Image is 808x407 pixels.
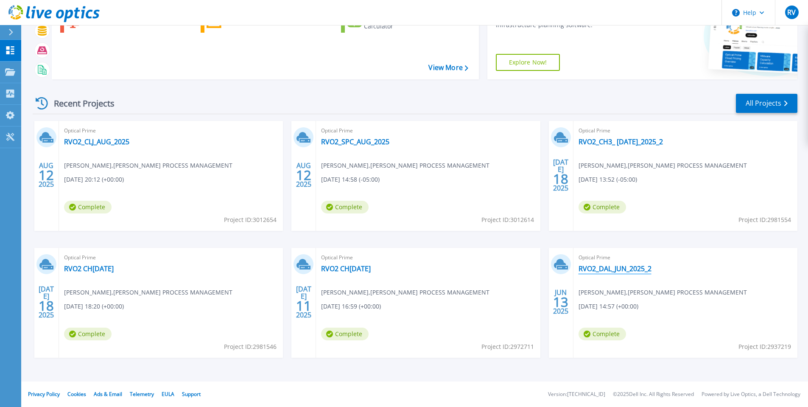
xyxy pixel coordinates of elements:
[64,126,278,135] span: Optical Prime
[579,201,626,213] span: Complete
[702,392,800,397] li: Powered by Live Optics, a Dell Technology
[64,138,129,146] a: RVO2_CLJ_AUG_2025
[321,302,381,311] span: [DATE] 16:59 (+00:00)
[321,201,369,213] span: Complete
[162,390,174,398] a: EULA
[39,171,54,179] span: 12
[64,253,278,262] span: Optical Prime
[579,302,638,311] span: [DATE] 14:57 (+00:00)
[321,138,389,146] a: RVO2_SPC_AUG_2025
[579,328,626,340] span: Complete
[28,390,60,398] a: Privacy Policy
[296,286,312,317] div: [DATE] 2025
[64,264,114,273] a: RVO2 CH[DATE]
[38,286,54,317] div: [DATE] 2025
[182,390,201,398] a: Support
[579,264,651,273] a: RVO2_DAL_JUN_2025_2
[296,302,311,309] span: 11
[579,253,792,262] span: Optical Prime
[738,215,791,225] span: Project ID: 2981554
[130,390,154,398] a: Telemetry
[38,160,54,191] div: AUG 2025
[224,215,277,225] span: Project ID: 3012654
[738,342,791,351] span: Project ID: 2937219
[64,302,124,311] span: [DATE] 18:20 (+00:00)
[321,288,489,297] span: [PERSON_NAME] , [PERSON_NAME] PROCESS MANAGEMENT
[321,328,369,340] span: Complete
[481,342,534,351] span: Project ID: 2972711
[553,175,568,182] span: 18
[736,94,797,113] a: All Projects
[428,64,468,72] a: View More
[33,93,126,114] div: Recent Projects
[579,288,747,297] span: [PERSON_NAME] , [PERSON_NAME] PROCESS MANAGEMENT
[321,126,535,135] span: Optical Prime
[296,160,312,191] div: AUG 2025
[39,302,54,309] span: 18
[579,126,792,135] span: Optical Prime
[496,54,560,71] a: Explore Now!
[321,175,380,184] span: [DATE] 14:58 (-05:00)
[321,161,489,170] span: [PERSON_NAME] , [PERSON_NAME] PROCESS MANAGEMENT
[548,392,605,397] li: Version: [TECHNICAL_ID]
[64,328,112,340] span: Complete
[224,342,277,351] span: Project ID: 2981546
[64,161,232,170] span: [PERSON_NAME] , [PERSON_NAME] PROCESS MANAGEMENT
[64,201,112,213] span: Complete
[321,264,371,273] a: RVO2 CH[DATE]
[94,390,122,398] a: Ads & Email
[64,288,232,297] span: [PERSON_NAME] , [PERSON_NAME] PROCESS MANAGEMENT
[296,171,311,179] span: 12
[579,161,747,170] span: [PERSON_NAME] , [PERSON_NAME] PROCESS MANAGEMENT
[481,215,534,225] span: Project ID: 3012614
[64,175,124,184] span: [DATE] 20:12 (+00:00)
[67,390,86,398] a: Cookies
[553,298,568,306] span: 13
[579,138,663,146] a: RVO2_CH3_ [DATE]_2025_2
[613,392,694,397] li: © 2025 Dell Inc. All Rights Reserved
[553,286,569,317] div: JUN 2025
[321,253,535,262] span: Optical Prime
[553,160,569,191] div: [DATE] 2025
[787,9,796,16] span: RV
[579,175,637,184] span: [DATE] 13:52 (-05:00)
